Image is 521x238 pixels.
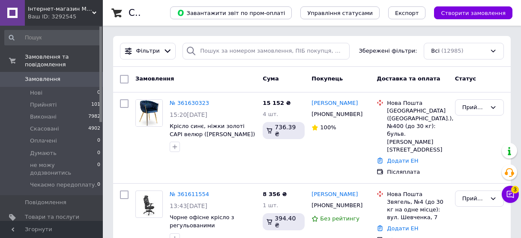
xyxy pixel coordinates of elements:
span: 4 шт. [263,111,278,117]
div: Нова Пошта [387,99,448,107]
div: 736.39 ₴ [263,122,305,139]
span: 0 [97,181,100,189]
a: № 361611554 [170,191,209,197]
span: 0 [97,149,100,157]
span: Інтернет-магазин MebliSi [28,5,92,13]
button: Чат з покупцем3 [502,186,519,203]
button: Управління статусами [300,6,380,19]
span: 4902 [88,125,100,133]
span: Нові [30,89,42,97]
div: Прийнято [462,103,486,112]
div: Нова Пошта [387,190,448,198]
span: Думають [30,149,57,157]
div: Прийнято [462,194,486,203]
a: [PERSON_NAME] [311,99,358,107]
span: Замовлення [25,75,60,83]
div: Звягель, №4 (до 30 кг на одне місце): вул. Шевченка, 7 [387,198,448,222]
span: Скасовані [30,125,59,133]
span: Замовлення [135,75,174,82]
span: Збережені фільтри: [359,47,417,55]
span: Статус [455,75,476,82]
button: Експорт [388,6,426,19]
div: [PHONE_NUMBER] [310,200,363,211]
span: 0 [97,89,100,97]
a: Створити замовлення [425,9,512,16]
input: Пошук за номером замовлення, ПІБ покупця, номером телефону, Email, номером накладної [183,43,349,59]
img: Фото товару [136,100,162,126]
span: Покупець [311,75,343,82]
input: Пошук [4,30,101,45]
span: 15 152 ₴ [263,100,290,106]
span: Виконані [30,113,57,121]
span: Прийняті [30,101,57,109]
span: Оплачені [30,137,57,145]
button: Створити замовлення [434,6,512,19]
span: (12985) [441,48,464,54]
span: Управління статусами [307,10,373,16]
img: Фото товару [140,191,158,217]
span: 15:20[DATE] [170,111,207,118]
button: Завантажити звіт по пром-оплаті [170,6,292,19]
div: [PHONE_NUMBER] [310,109,363,120]
span: 7982 [88,113,100,121]
span: Cума [263,75,278,82]
a: [PERSON_NAME] [311,190,358,199]
span: 8 356 ₴ [263,191,287,197]
span: Без рейтингу [320,215,359,222]
span: Створити замовлення [441,10,506,16]
span: Доставка та оплата [377,75,440,82]
div: Ваш ID: 3292545 [28,13,103,21]
span: 1 шт. [263,202,278,208]
span: Чекаємо передоплату. [30,181,97,189]
span: 100% [320,124,336,131]
span: Фільтри [136,47,160,55]
span: 13:43[DATE] [170,202,207,209]
div: [GEOGRAPHIC_DATA] ([GEOGRAPHIC_DATA].), №400 (до 30 кг): бульв. [PERSON_NAME][STREET_ADDRESS] [387,107,448,154]
span: 0 [97,137,100,145]
a: Додати ЕН [387,158,418,164]
span: 101 [91,101,100,109]
span: Повідомлення [25,199,66,206]
span: 0 [97,161,100,177]
div: 394.40 ₴ [263,213,305,230]
a: № 361630323 [170,100,209,106]
span: не можу додзвонитись [30,161,97,177]
h1: Список замовлень [129,8,216,18]
a: Фото товару [135,190,163,218]
div: Післяплата [387,168,448,176]
a: Фото товару [135,99,163,127]
span: Експорт [395,10,419,16]
span: 3 [511,185,519,193]
a: Крісло синє, ніжки золоті CAPI велюр ([PERSON_NAME]) ME.CAPI/GR/ZL/V/K [170,123,255,145]
span: Товари та послуги [25,213,79,221]
span: Всі [431,47,440,55]
span: Замовлення та повідомлення [25,53,103,68]
span: Завантажити звіт по пром-оплаті [177,9,285,17]
a: Додати ЕН [387,225,418,232]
